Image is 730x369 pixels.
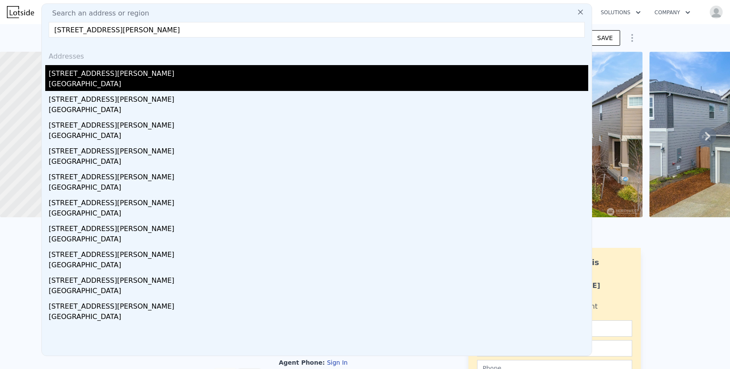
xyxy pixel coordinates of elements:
[49,220,588,234] div: [STREET_ADDRESS][PERSON_NAME]
[49,65,588,79] div: [STREET_ADDRESS][PERSON_NAME]
[327,359,348,366] button: Sign In
[624,29,641,47] button: Show Options
[279,359,327,366] span: Agent Phone:
[49,105,588,117] div: [GEOGRAPHIC_DATA]
[49,298,588,312] div: [STREET_ADDRESS][PERSON_NAME]
[648,5,697,20] button: Company
[45,44,588,65] div: Addresses
[49,143,588,156] div: [STREET_ADDRESS][PERSON_NAME]
[49,182,588,194] div: [GEOGRAPHIC_DATA]
[49,91,588,105] div: [STREET_ADDRESS][PERSON_NAME]
[49,286,588,298] div: [GEOGRAPHIC_DATA]
[49,22,585,38] input: Enter an address, city, region, neighborhood or zip code
[49,117,588,131] div: [STREET_ADDRESS][PERSON_NAME]
[49,194,588,208] div: [STREET_ADDRESS][PERSON_NAME]
[49,79,588,91] div: [GEOGRAPHIC_DATA]
[49,169,588,182] div: [STREET_ADDRESS][PERSON_NAME]
[7,6,34,18] img: Lotside
[49,156,588,169] div: [GEOGRAPHIC_DATA]
[49,246,588,260] div: [STREET_ADDRESS][PERSON_NAME]
[49,131,588,143] div: [GEOGRAPHIC_DATA]
[45,8,149,19] span: Search an address or region
[49,234,588,246] div: [GEOGRAPHIC_DATA]
[49,208,588,220] div: [GEOGRAPHIC_DATA]
[709,5,723,19] img: avatar
[594,5,648,20] button: Solutions
[49,312,588,324] div: [GEOGRAPHIC_DATA]
[590,30,620,46] button: SAVE
[49,260,588,272] div: [GEOGRAPHIC_DATA]
[49,272,588,286] div: [STREET_ADDRESS][PERSON_NAME]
